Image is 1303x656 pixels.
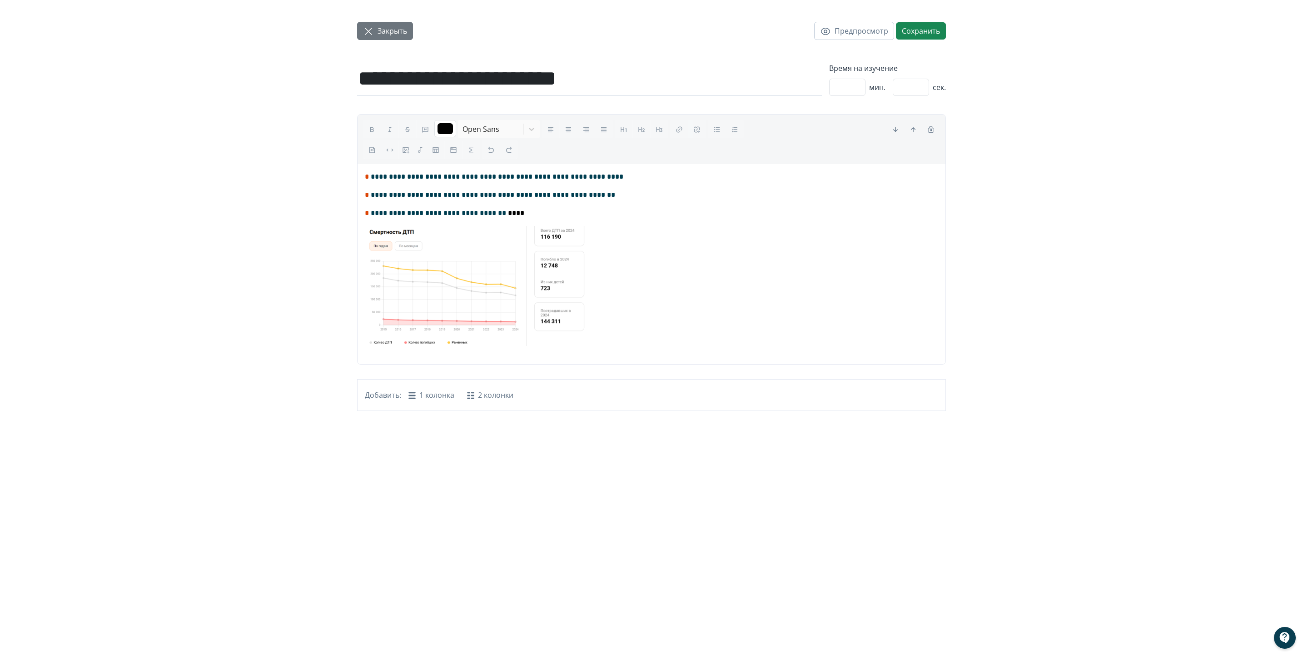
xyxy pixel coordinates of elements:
[829,63,946,74] label: Время на изучение
[357,22,413,40] button: Закрыть
[403,387,460,403] button: 1 колонка
[835,25,888,36] span: Предпросмотр
[814,22,894,40] button: Предпросмотр
[829,79,885,96] div: мин.
[463,124,499,134] span: Open Sans
[365,390,401,401] span: Добавить:
[378,25,407,36] span: Закрыть
[893,79,946,96] div: сек.
[896,22,946,40] button: Сохранить
[462,387,519,403] button: 2 колонки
